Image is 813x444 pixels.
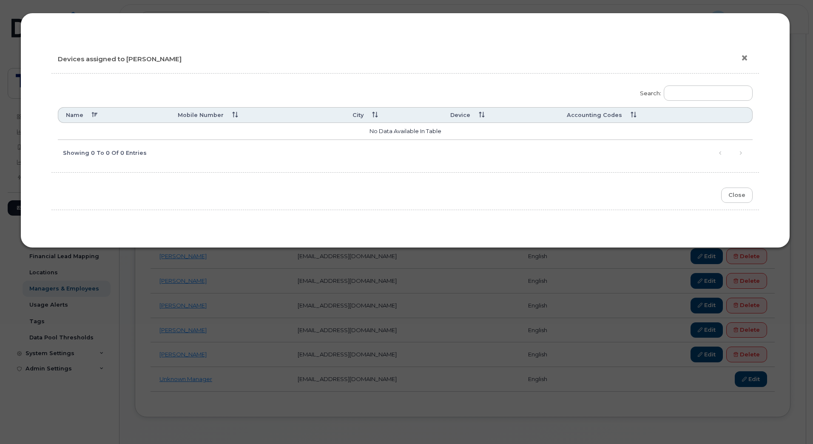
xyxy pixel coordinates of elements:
label: Search: [634,80,753,104]
th: City : activate to sort column ascending [345,107,443,123]
th: Mobile Number : activate to sort column ascending [170,107,345,123]
button: × [741,52,753,65]
td: No data available in table [58,123,753,140]
div: Showing 0 to 0 of 0 entries [58,145,147,160]
a: Next [734,147,747,159]
h4: Devices assigned to [PERSON_NAME] [58,56,753,63]
th: Device : activate to sort column ascending [443,107,560,123]
a: Previous [714,147,727,159]
button: Close [721,188,753,203]
th: Name : activate to sort column descending [58,107,171,123]
th: Accounting Codes : activate to sort column ascending [559,107,753,123]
